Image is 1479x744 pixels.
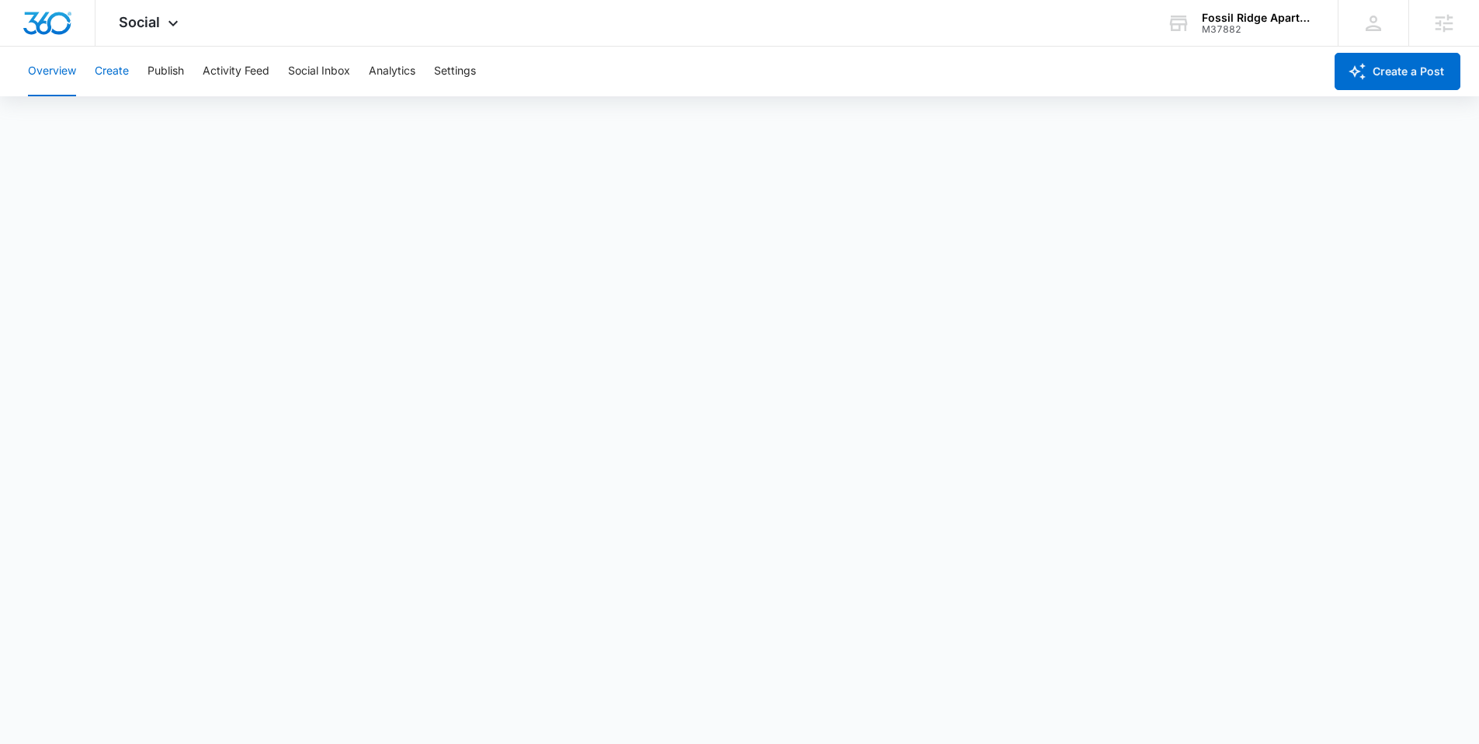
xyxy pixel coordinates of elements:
button: Settings [434,47,476,96]
button: Create a Post [1335,53,1460,90]
button: Overview [28,47,76,96]
button: Activity Feed [203,47,269,96]
span: Social [119,14,160,30]
button: Publish [148,47,184,96]
div: account name [1202,12,1315,24]
button: Analytics [369,47,415,96]
button: Create [95,47,129,96]
button: Social Inbox [288,47,350,96]
div: account id [1202,24,1315,35]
